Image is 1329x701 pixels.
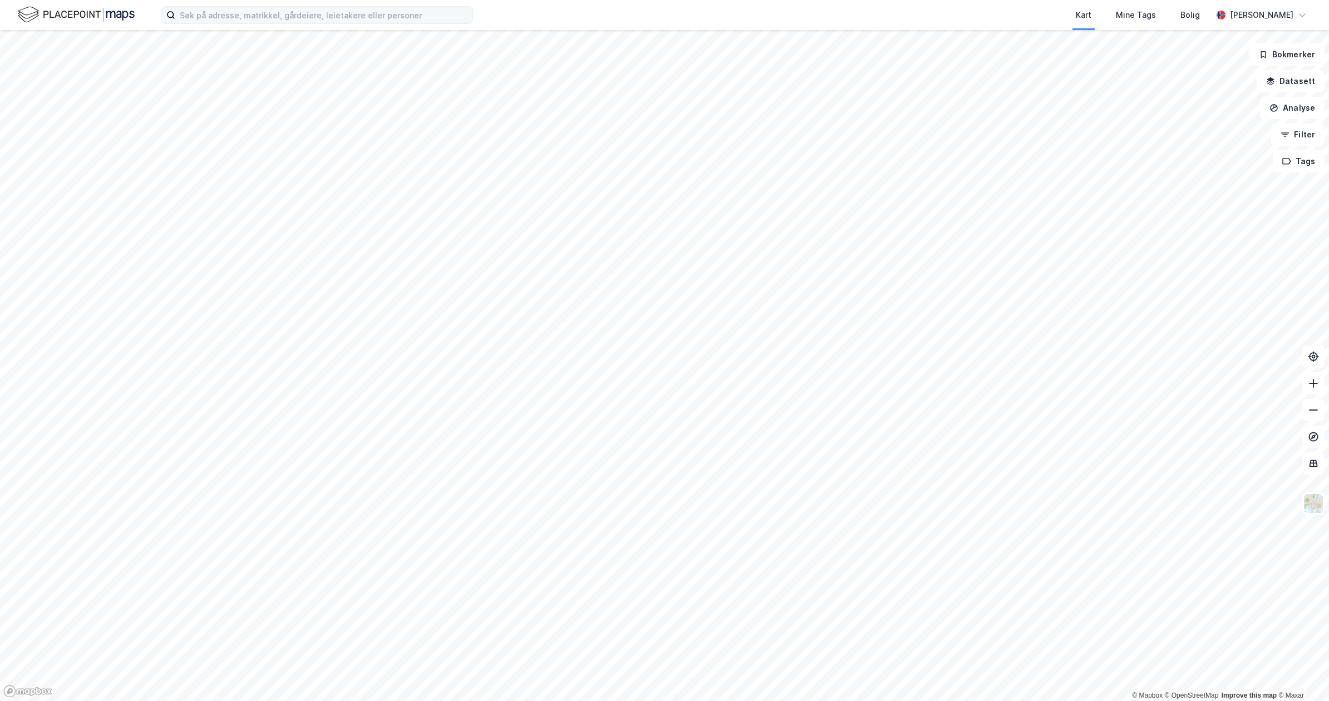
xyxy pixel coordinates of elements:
input: Søk på adresse, matrikkel, gårdeiere, leietakere eller personer [175,7,472,23]
iframe: Chat Widget [1273,648,1329,701]
div: Bolig [1180,8,1200,22]
img: logo.f888ab2527a4732fd821a326f86c7f29.svg [18,5,135,24]
div: Mine Tags [1116,8,1156,22]
div: [PERSON_NAME] [1230,8,1293,22]
div: Kart [1076,8,1091,22]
